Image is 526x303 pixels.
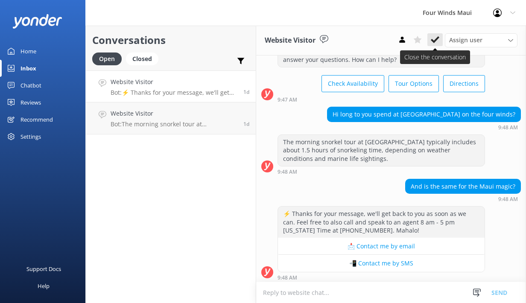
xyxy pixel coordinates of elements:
div: Support Docs [26,260,61,277]
div: 09:48am 17-Aug-2025 (UTC -10:00) Pacific/Honolulu [278,169,485,175]
div: 09:48am 17-Aug-2025 (UTC -10:00) Pacific/Honolulu [405,196,521,202]
h4: Website Visitor [111,109,237,118]
span: 09:16am 17-Aug-2025 (UTC -10:00) Pacific/Honolulu [243,120,249,128]
a: Website VisitorBot:⚡ Thanks for your message, we'll get back to you as soon as we can. Feel free ... [86,70,256,102]
div: ⚡ Thanks for your message, we'll get back to you as soon as we can. Feel free to also call and sp... [278,207,485,238]
button: Check Availability [321,75,384,92]
strong: 9:48 AM [498,125,518,130]
p: Bot: The morning snorkel tour at [GEOGRAPHIC_DATA] typically includes about 1.5 hours of snorkeli... [111,120,237,128]
div: Help [38,277,50,294]
div: Closed [126,52,158,65]
div: And is the same for the Maui magic? [406,179,520,194]
div: The morning snorkel tour at [GEOGRAPHIC_DATA] typically includes about 1.5 hours of snorkeling ti... [278,135,485,166]
div: Chatbot [20,77,41,94]
button: 📲 Contact me by SMS [278,255,485,272]
div: Recommend [20,111,53,128]
h3: Website Visitor [265,35,316,46]
span: 09:48am 17-Aug-2025 (UTC -10:00) Pacific/Honolulu [243,88,249,96]
strong: 9:48 AM [278,275,297,280]
div: Hey there 👋 I'm a virtual assistant for Four Winds Maui, here to answer your questions. How can I... [278,44,485,67]
div: Settings [20,128,41,145]
div: Hi long to you spend at [GEOGRAPHIC_DATA] on the four winds? [327,107,520,122]
div: Reviews [20,94,41,111]
strong: 9:47 AM [278,97,297,102]
div: 09:48am 17-Aug-2025 (UTC -10:00) Pacific/Honolulu [327,124,521,130]
strong: 9:48 AM [278,169,297,175]
div: 09:48am 17-Aug-2025 (UTC -10:00) Pacific/Honolulu [278,274,485,280]
img: yonder-white-logo.png [13,14,62,28]
a: Closed [126,54,163,63]
button: Directions [443,75,485,92]
h2: Conversations [92,32,249,48]
p: Bot: ⚡ Thanks for your message, we'll get back to you as soon as we can. Feel free to also call a... [111,89,237,96]
h4: Website Visitor [111,77,237,87]
div: Open [92,52,122,65]
div: Assign User [445,33,517,47]
div: Inbox [20,60,36,77]
div: Home [20,43,36,60]
span: Assign user [449,35,482,45]
button: Tour Options [389,75,439,92]
strong: 9:48 AM [498,197,518,202]
a: Open [92,54,126,63]
div: 09:47am 17-Aug-2025 (UTC -10:00) Pacific/Honolulu [278,96,485,102]
button: 📩 Contact me by email [278,238,485,255]
a: Website VisitorBot:The morning snorkel tour at [GEOGRAPHIC_DATA] typically includes about 1.5 hou... [86,102,256,134]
